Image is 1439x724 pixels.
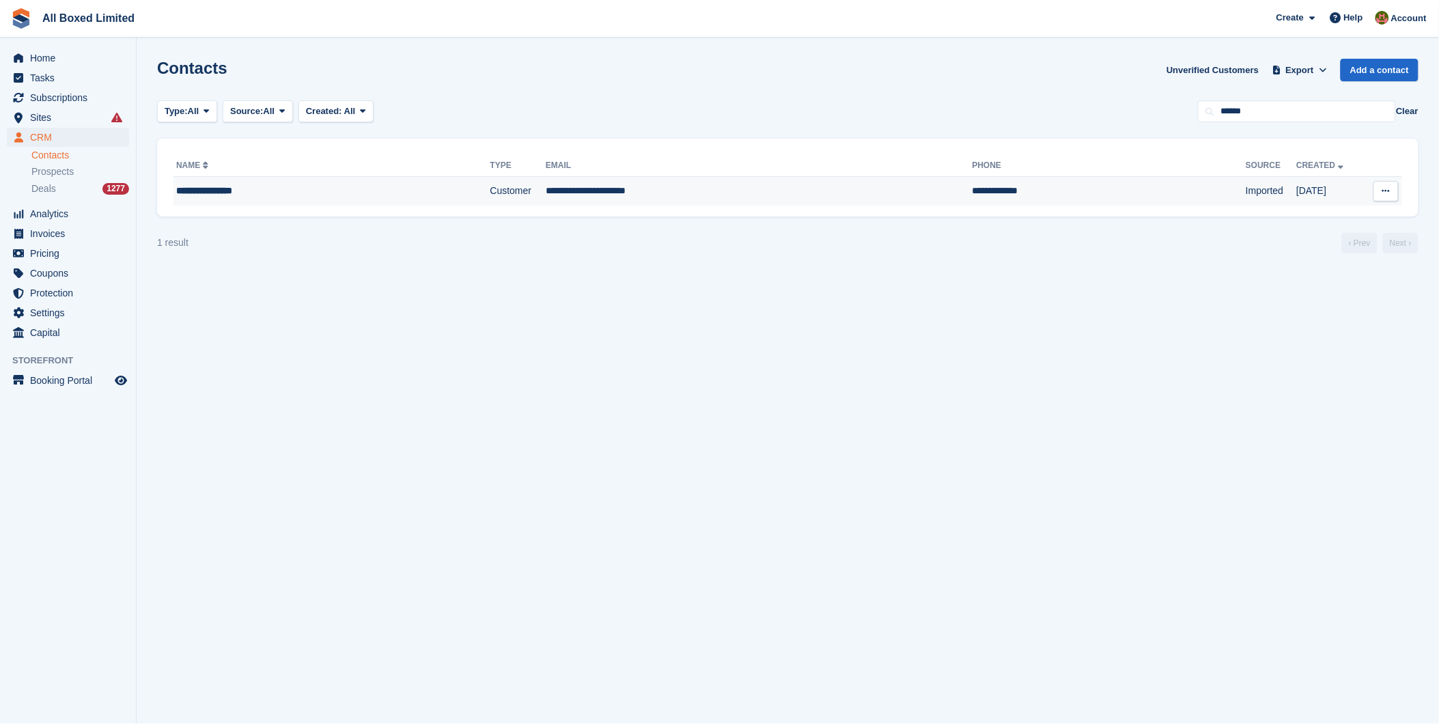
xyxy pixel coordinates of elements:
a: Previous [1342,233,1378,253]
span: Coupons [30,264,112,283]
a: Created [1296,161,1346,170]
span: Home [30,48,112,68]
a: menu [7,108,129,127]
span: All [188,105,199,118]
a: menu [7,264,129,283]
span: Pricing [30,244,112,263]
a: menu [7,283,129,303]
th: Source [1246,155,1296,177]
span: Subscriptions [30,88,112,107]
a: menu [7,68,129,87]
a: menu [7,128,129,147]
a: menu [7,303,129,322]
span: Export [1286,64,1314,77]
a: Prospects [31,165,129,179]
a: Contacts [31,149,129,162]
th: Email [546,155,973,177]
i: Smart entry sync failures have occurred [111,112,122,123]
img: Sharon Hawkins [1375,11,1389,25]
span: Account [1391,12,1427,25]
td: Imported [1246,177,1296,206]
a: menu [7,244,129,263]
td: Customer [490,177,546,206]
a: menu [7,224,129,243]
span: Invoices [30,224,112,243]
button: Type: All [157,100,217,123]
a: menu [7,48,129,68]
div: 1 result [157,236,188,250]
span: Create [1276,11,1304,25]
span: Tasks [30,68,112,87]
span: Booking Portal [30,371,112,390]
a: Add a contact [1341,59,1419,81]
nav: Page [1339,233,1421,253]
span: Prospects [31,165,74,178]
button: Export [1270,59,1330,81]
button: Clear [1396,105,1419,118]
td: [DATE] [1296,177,1363,206]
span: Deals [31,182,56,195]
img: stora-icon-8386f47178a22dfd0bd8f6a31ec36ba5ce8667c1dd55bd0f319d3a0aa187defe.svg [11,8,31,29]
a: Deals 1277 [31,182,129,196]
span: Storefront [12,354,136,367]
button: Source: All [223,100,293,123]
span: Capital [30,323,112,342]
span: Sites [30,108,112,127]
span: Protection [30,283,112,303]
a: menu [7,204,129,223]
span: All [264,105,275,118]
span: Created: [306,106,342,116]
span: CRM [30,128,112,147]
a: Name [176,161,211,170]
span: Source: [230,105,263,118]
span: Type: [165,105,188,118]
a: Next [1383,233,1419,253]
a: menu [7,88,129,107]
a: All Boxed Limited [37,7,140,29]
a: Preview store [113,372,129,389]
span: All [344,106,356,116]
span: Help [1344,11,1363,25]
div: 1277 [102,183,129,195]
span: Settings [30,303,112,322]
h1: Contacts [157,59,227,77]
a: menu [7,371,129,390]
a: Unverified Customers [1161,59,1264,81]
th: Type [490,155,546,177]
a: menu [7,323,129,342]
span: Analytics [30,204,112,223]
th: Phone [973,155,1246,177]
button: Created: All [298,100,374,123]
